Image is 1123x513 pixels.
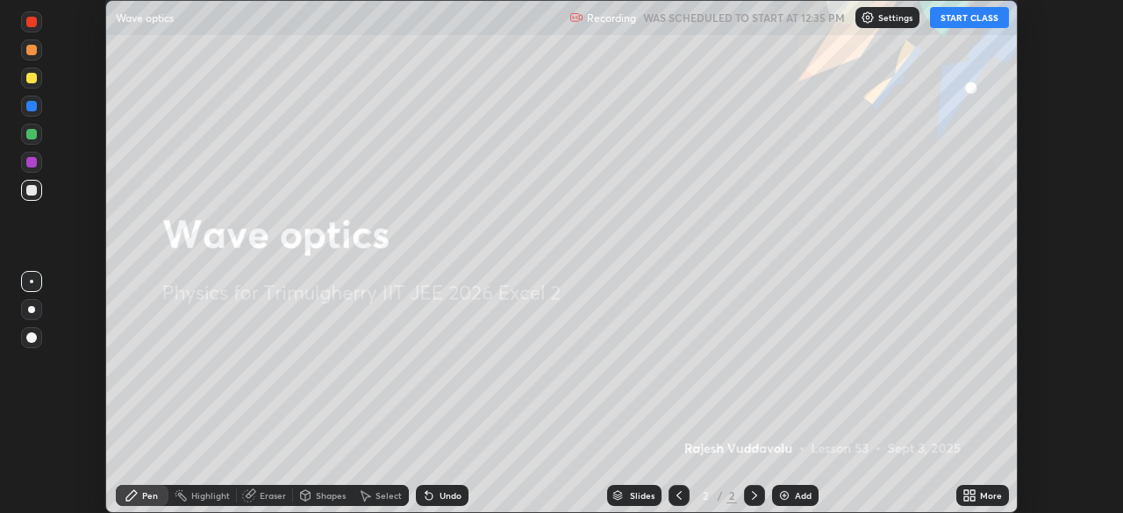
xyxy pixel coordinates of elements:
img: add-slide-button [777,488,791,502]
div: Select [376,491,402,500]
div: Slides [630,491,654,500]
img: recording.375f2c34.svg [569,11,583,25]
div: More [980,491,1002,500]
img: class-settings-icons [861,11,875,25]
div: Undo [440,491,461,500]
button: START CLASS [930,7,1009,28]
div: Pen [142,491,158,500]
p: Wave optics [116,11,174,25]
div: 2 [726,488,737,503]
div: Shapes [316,491,346,500]
h5: WAS SCHEDULED TO START AT 12:35 PM [643,10,845,25]
div: / [718,490,723,501]
div: 2 [697,490,714,501]
div: Eraser [260,491,286,500]
p: Recording [587,11,636,25]
p: Settings [878,13,912,22]
div: Highlight [191,491,230,500]
div: Add [795,491,812,500]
